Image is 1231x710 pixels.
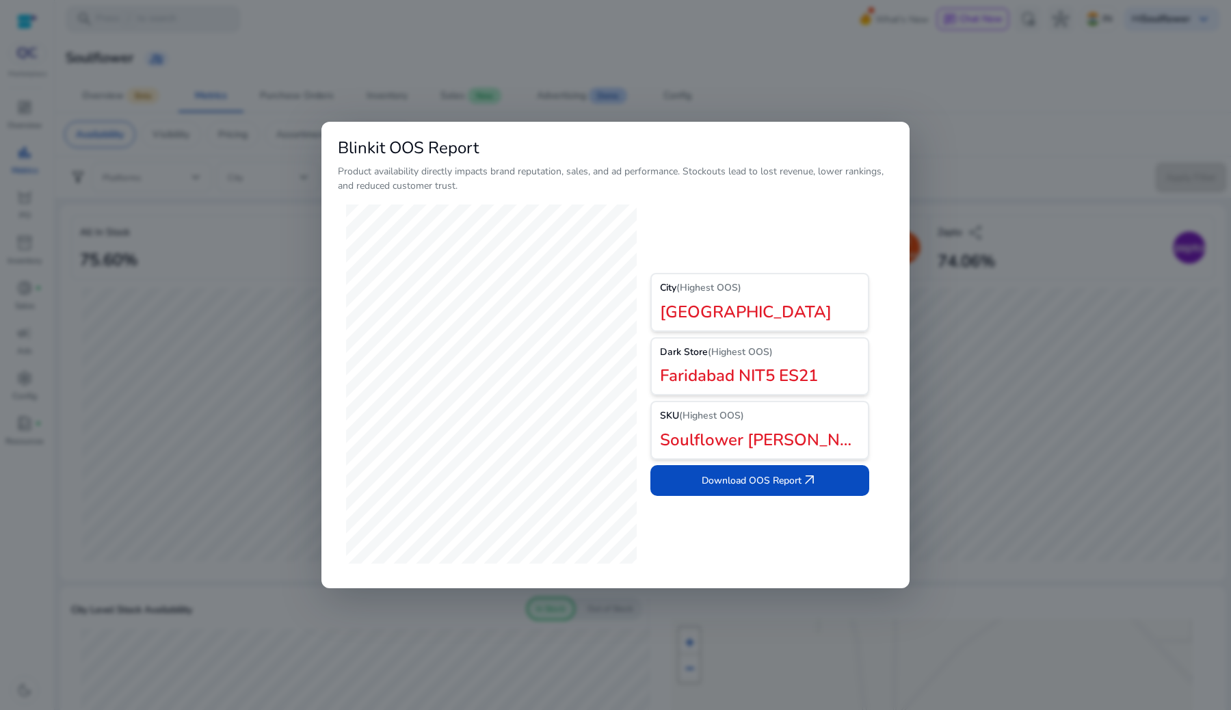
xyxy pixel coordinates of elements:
[679,409,744,422] span: (Highest OOS)
[660,366,860,386] h2: Faridabad NIT5 ES21
[338,138,893,158] h2: Blinkit OOS Report
[660,347,860,358] h5: Dark Store
[676,281,741,294] span: (Highest OOS)
[802,472,818,488] span: arrow_outward
[338,164,893,193] p: Product availability directly impacts brand reputation, sales, and ad performance. Stockouts lead...
[702,472,818,488] span: Download OOS Report
[660,302,860,322] h2: [GEOGRAPHIC_DATA]
[660,282,860,294] h5: City
[650,465,869,496] button: Download OOS Reportarrow_outward
[660,430,860,450] h2: Soulflower [PERSON_NAME] Healthy Lavender Hair Oil - Pack of 2 - 2 x 225 ml
[660,410,860,422] h5: SKU
[708,345,773,358] span: (Highest OOS)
